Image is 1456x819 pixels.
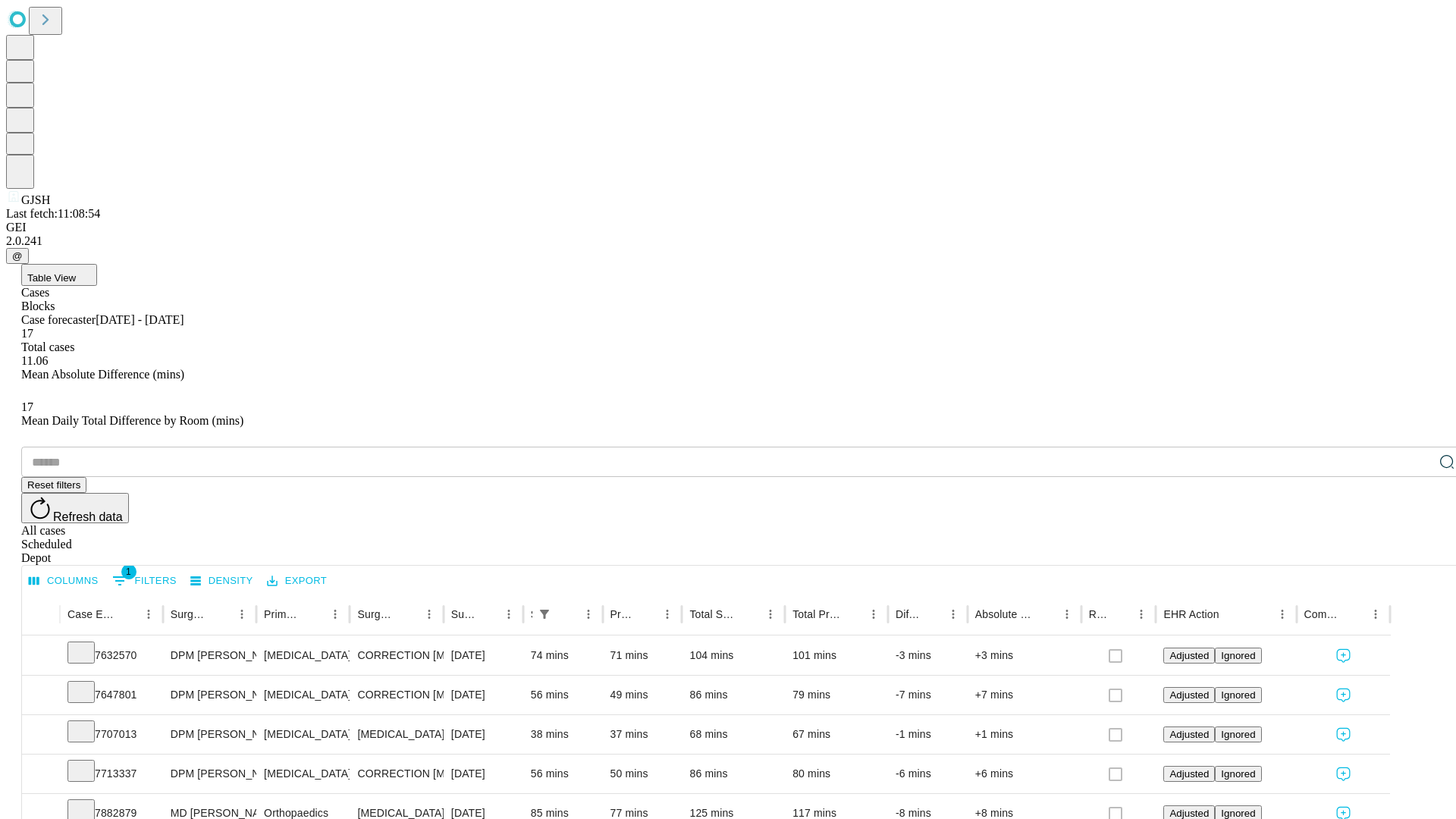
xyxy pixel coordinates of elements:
button: Menu [138,604,159,625]
div: +7 mins [975,676,1074,714]
div: [DATE] [451,676,516,714]
div: 37 mins [610,715,675,754]
div: Absolute Difference [975,608,1034,620]
div: EHR Action [1163,608,1219,620]
span: Refresh data [53,510,123,523]
div: -7 mins [896,676,960,714]
button: Show filters [108,569,180,593]
button: Sort [397,604,419,625]
button: Sort [1221,604,1242,625]
button: Ignored [1215,687,1261,703]
span: 1 [121,564,136,579]
div: 86 mins [689,676,777,714]
div: [DATE] [451,636,516,675]
button: Adjusted [1163,687,1215,703]
button: Sort [635,604,657,625]
div: -3 mins [896,636,960,675]
button: Ignored [1215,766,1261,782]
div: [MEDICAL_DATA] [264,676,342,714]
button: Sort [210,604,231,625]
button: Sort [842,604,863,625]
div: DPM [PERSON_NAME] [PERSON_NAME] [171,715,249,754]
div: 74 mins [531,636,595,675]
div: 79 mins [792,676,880,714]
span: Reset filters [27,479,80,491]
span: Adjusted [1169,689,1209,701]
div: 101 mins [792,636,880,675]
button: Ignored [1215,648,1261,664]
div: 71 mins [610,636,675,675]
button: Reset filters [21,477,86,493]
button: Expand [30,643,52,670]
button: Density [187,570,257,593]
div: [MEDICAL_DATA] COMPLETE EXCISION 5TH [MEDICAL_DATA] HEAD [357,715,435,754]
button: Sort [117,604,138,625]
div: 1 active filter [534,604,555,625]
div: [MEDICAL_DATA] [264,715,342,754]
span: Ignored [1221,768,1255,780]
button: Sort [303,604,325,625]
div: Total Predicted Duration [792,608,840,620]
span: @ [12,250,23,262]
div: Comments [1304,608,1342,620]
div: CORRECTION [MEDICAL_DATA], [MEDICAL_DATA] [MEDICAL_DATA] [357,636,435,675]
button: Table View [21,264,97,286]
span: Ignored [1221,689,1255,701]
button: Menu [1056,604,1078,625]
span: Total cases [21,340,74,353]
button: Menu [1131,604,1152,625]
button: Menu [419,604,440,625]
span: 11.06 [21,354,48,367]
span: Ignored [1221,808,1255,819]
div: -1 mins [896,715,960,754]
div: Primary Service [264,608,302,620]
div: Predicted In Room Duration [610,608,635,620]
button: Export [263,570,331,593]
button: Expand [30,682,52,709]
button: Menu [578,604,599,625]
button: Ignored [1215,726,1261,742]
span: GJSH [21,193,50,206]
button: Adjusted [1163,648,1215,664]
button: Sort [921,604,943,625]
div: Surgery Date [451,608,475,620]
button: Menu [231,604,253,625]
button: Sort [1344,604,1365,625]
div: DPM [PERSON_NAME] [PERSON_NAME] [171,676,249,714]
div: Surgeon Name [171,608,209,620]
div: DPM [PERSON_NAME] [PERSON_NAME] [171,636,249,675]
div: 7707013 [67,715,155,754]
div: 56 mins [531,755,595,793]
span: Ignored [1221,650,1255,661]
div: Total Scheduled Duration [689,608,737,620]
div: Surgery Name [357,608,395,620]
div: 2.0.241 [6,234,1450,248]
div: 68 mins [689,715,777,754]
div: 80 mins [792,755,880,793]
button: Adjusted [1163,766,1215,782]
div: 7647801 [67,676,155,714]
button: Sort [739,604,760,625]
span: Last fetch: 11:08:54 [6,207,100,220]
span: 17 [21,327,33,340]
button: Show filters [534,604,555,625]
button: Menu [863,604,884,625]
span: Adjusted [1169,808,1209,819]
div: +3 mins [975,636,1074,675]
div: Difference [896,608,920,620]
div: -6 mins [896,755,960,793]
span: Mean Absolute Difference (mins) [21,368,184,381]
button: Menu [325,604,346,625]
div: [DATE] [451,755,516,793]
span: Table View [27,272,76,284]
div: +6 mins [975,755,1074,793]
div: Scheduled In Room Duration [531,608,532,620]
button: Refresh data [21,493,129,523]
div: [DATE] [451,715,516,754]
button: Menu [943,604,964,625]
span: Adjusted [1169,729,1209,740]
div: 104 mins [689,636,777,675]
button: Menu [1365,604,1386,625]
span: Case forecaster [21,313,96,326]
button: Sort [477,604,498,625]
